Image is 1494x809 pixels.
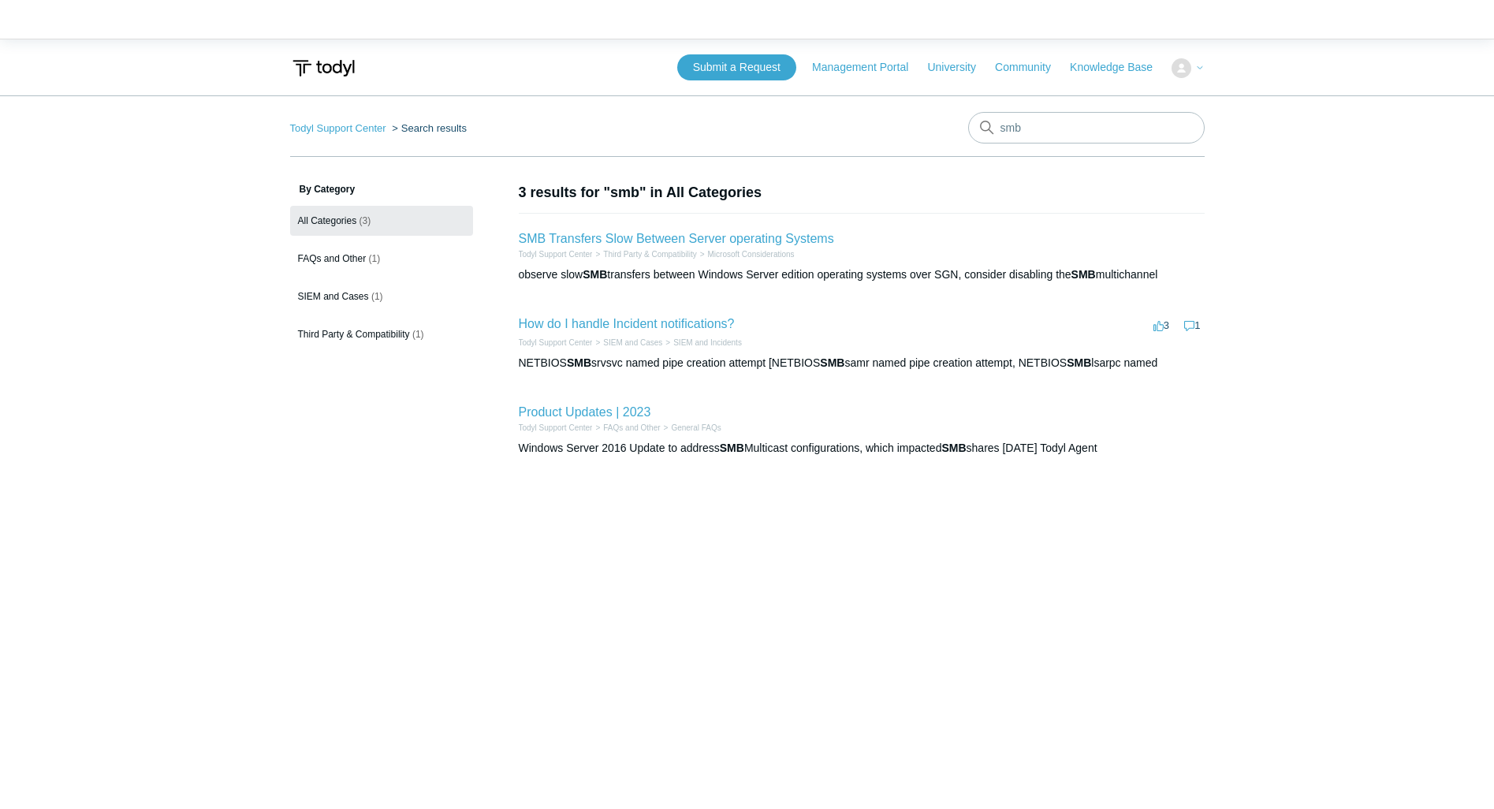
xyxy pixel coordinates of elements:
[519,250,593,259] a: Todyl Support Center
[592,248,696,260] li: Third Party & Compatibility
[519,317,735,330] a: How do I handle Incident notifications?
[941,442,966,454] em: SMB
[673,338,742,347] a: SIEM and Incidents
[968,112,1205,144] input: Search
[369,253,381,264] span: (1)
[661,422,721,434] li: General FAQs
[1070,59,1168,76] a: Knowledge Base
[298,291,369,302] span: SIEM and Cases
[592,422,660,434] li: FAQs and Other
[290,54,357,83] img: Todyl Support Center Help Center home page
[995,59,1067,76] a: Community
[603,250,696,259] a: Third Party & Compatibility
[583,268,607,281] em: SMB
[519,338,593,347] a: Todyl Support Center
[671,423,721,432] a: General FAQs
[371,291,383,302] span: (1)
[298,215,357,226] span: All Categories
[519,423,593,432] a: Todyl Support Center
[720,442,744,454] em: SMB
[389,122,467,134] li: Search results
[662,337,742,349] li: SIEM and Incidents
[290,182,473,196] h3: By Category
[290,206,473,236] a: All Categories (3)
[812,59,924,76] a: Management Portal
[519,422,593,434] li: Todyl Support Center
[412,329,424,340] span: (1)
[519,182,1205,203] h1: 3 results for "smb" in All Categories
[519,248,593,260] li: Todyl Support Center
[290,319,473,349] a: Third Party & Compatibility (1)
[298,329,410,340] span: Third Party & Compatibility
[1067,356,1091,369] em: SMB
[290,244,473,274] a: FAQs and Other (1)
[519,232,834,245] a: SMB Transfers Slow Between Server operating Systems
[1071,268,1096,281] em: SMB
[519,267,1205,283] div: observe slow transfers between Windows Server edition operating systems over SGN, consider disabl...
[519,355,1205,371] div: NETBIOS srvsvc named pipe creation attempt [NETBIOS samr named pipe creation attempt, NETBIOS lsa...
[298,253,367,264] span: FAQs and Other
[592,337,662,349] li: SIEM and Cases
[519,405,651,419] a: Product Updates | 2023
[603,338,662,347] a: SIEM and Cases
[1153,319,1169,331] span: 3
[519,337,593,349] li: Todyl Support Center
[290,281,473,311] a: SIEM and Cases (1)
[708,250,795,259] a: Microsoft Considerations
[519,440,1205,457] div: Windows Server 2016 Update to address Multicast configurations, which impacted shares [DATE] Tody...
[360,215,371,226] span: (3)
[927,59,991,76] a: University
[1184,319,1200,331] span: 1
[697,248,795,260] li: Microsoft Considerations
[290,122,389,134] li: Todyl Support Center
[603,423,660,432] a: FAQs and Other
[567,356,591,369] em: SMB
[290,122,386,134] a: Todyl Support Center
[677,54,796,80] a: Submit a Request
[820,356,844,369] em: SMB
